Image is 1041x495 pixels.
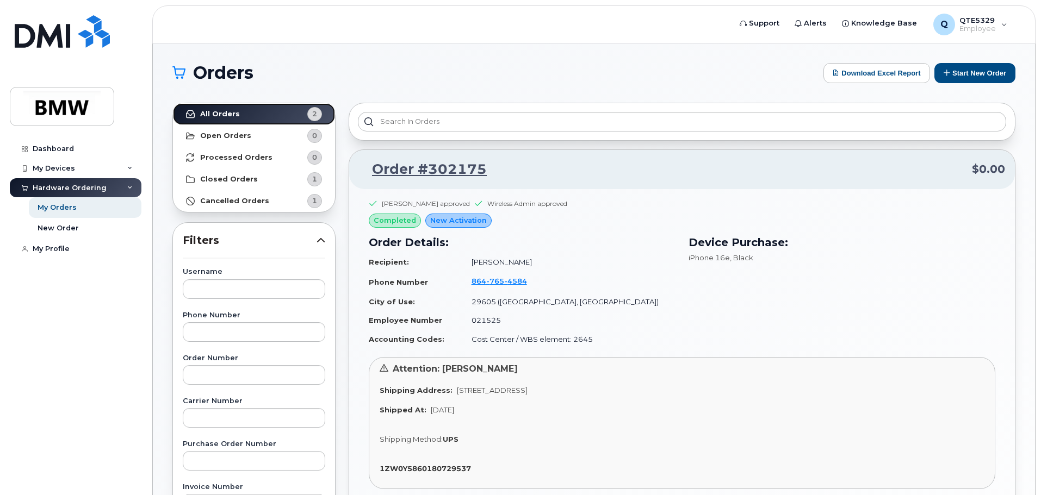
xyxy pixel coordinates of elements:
[312,130,317,141] span: 0
[462,292,676,311] td: 29605 ([GEOGRAPHIC_DATA], [GEOGRAPHIC_DATA])
[183,441,325,448] label: Purchase Order Number
[200,131,251,140] strong: Open Orders
[173,125,335,147] a: Open Orders0
[369,316,442,324] strong: Employee Number
[358,112,1006,131] input: Search in orders
[462,311,676,330] td: 021525
[200,197,269,205] strong: Cancelled Orders
[369,278,428,286] strong: Phone Number
[462,253,676,272] td: [PERSON_NAME]
[380,464,475,473] a: 1ZW0Y5860180729537
[393,364,518,374] span: Attention: [PERSON_NAME]
[312,174,317,184] span: 1
[443,435,458,443] strong: UPS
[173,103,335,125] a: All Orders2
[823,63,930,83] button: Download Excel Report
[312,196,317,206] span: 1
[200,153,272,162] strong: Processed Orders
[369,335,444,343] strong: Accounting Codes:
[472,277,540,285] a: 8647654584
[457,386,528,394] span: [STREET_ADDRESS]
[200,110,240,118] strong: All Orders
[183,233,317,248] span: Filters
[972,161,1005,177] span: $0.00
[173,147,335,168] a: Processed Orders0
[312,152,317,162] span: 0
[183,312,325,319] label: Phone Number
[183,484,325,491] label: Invoice Number
[369,297,415,306] strong: City of Use:
[382,199,470,208] div: [PERSON_NAME] approved
[380,386,453,394] strong: Shipping Address:
[380,435,443,443] span: Shipping Method:
[312,109,317,119] span: 2
[374,215,416,225] span: completed
[183,268,325,275] label: Username
[462,330,676,349] td: Cost Center / WBS element: 2645
[173,190,335,212] a: Cancelled Orders1
[994,448,1033,487] iframe: Messenger Launcher
[380,464,471,473] strong: 1ZW0Y5860180729537
[730,253,753,262] span: , Black
[689,253,730,262] span: iPhone 16e
[689,234,995,250] h3: Device Purchase:
[380,405,426,414] strong: Shipped At:
[430,215,487,225] span: New Activation
[369,234,676,250] h3: Order Details:
[486,277,504,285] span: 765
[934,63,1015,83] button: Start New Order
[504,277,527,285] span: 4584
[431,405,454,414] span: [DATE]
[193,65,253,81] span: Orders
[487,199,567,208] div: Wireless Admin approved
[472,277,527,285] span: 864
[173,168,335,190] a: Closed Orders1
[183,355,325,362] label: Order Number
[369,258,409,266] strong: Recipient:
[200,175,258,184] strong: Closed Orders
[359,160,487,179] a: Order #302175
[183,398,325,405] label: Carrier Number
